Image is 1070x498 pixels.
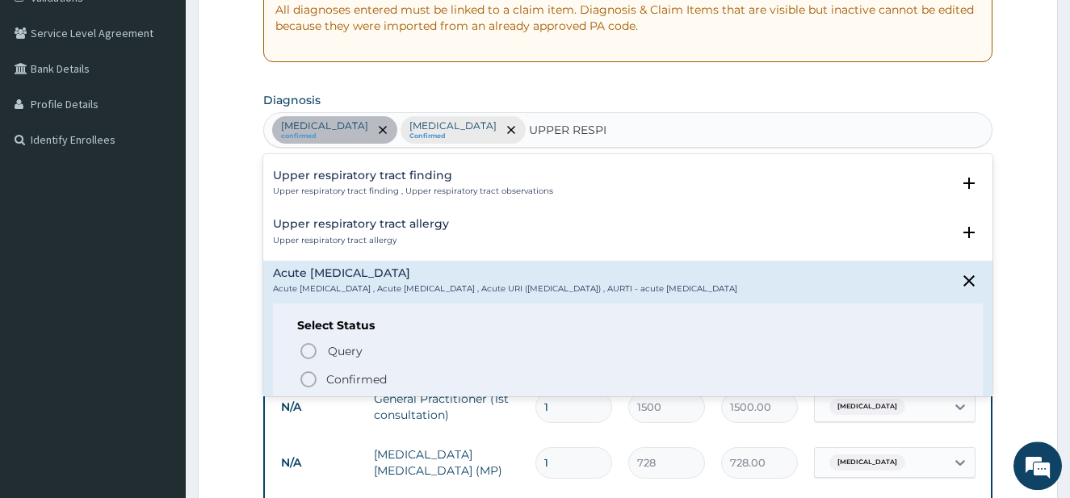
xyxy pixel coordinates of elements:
[30,81,65,121] img: d_794563401_company_1708531726252_794563401
[273,218,449,230] h4: Upper respiratory tract allergy
[376,123,390,137] span: remove selection option
[273,267,737,279] h4: Acute [MEDICAL_DATA]
[959,174,979,193] i: open select status
[366,383,527,431] td: General Practitioner (1st consultation)
[829,399,905,415] span: [MEDICAL_DATA]
[8,329,308,385] textarea: Type your message and hit 'Enter'
[94,147,223,310] span: We're online!
[265,8,304,47] div: Minimize live chat window
[273,186,553,197] p: Upper respiratory tract finding , Upper respiratory tract observations
[273,392,366,422] td: N/A
[273,448,366,478] td: N/A
[328,343,363,359] span: Query
[409,119,497,132] p: [MEDICAL_DATA]
[959,223,979,242] i: open select status
[273,283,737,295] p: Acute [MEDICAL_DATA] , Acute [MEDICAL_DATA] , Acute URI ([MEDICAL_DATA]) , AURTI - acute [MEDICAL...
[299,341,318,361] i: status option query
[366,438,527,487] td: [MEDICAL_DATA] [MEDICAL_DATA] (MP)
[959,271,979,291] i: close select status
[273,235,449,246] p: Upper respiratory tract allergy
[273,169,553,182] h4: Upper respiratory tract finding
[84,90,271,111] div: Chat with us now
[409,132,497,140] small: Confirmed
[275,2,981,34] p: All diagnoses entered must be linked to a claim item. Diagnosis & Claim Items that are visible bu...
[297,320,959,332] h6: Select Status
[263,92,321,108] label: Diagnosis
[829,454,905,471] span: [MEDICAL_DATA]
[326,371,387,387] p: Confirmed
[504,123,518,137] span: remove selection option
[281,119,368,132] p: [MEDICAL_DATA]
[299,370,318,389] i: status option filled
[281,132,368,140] small: confirmed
